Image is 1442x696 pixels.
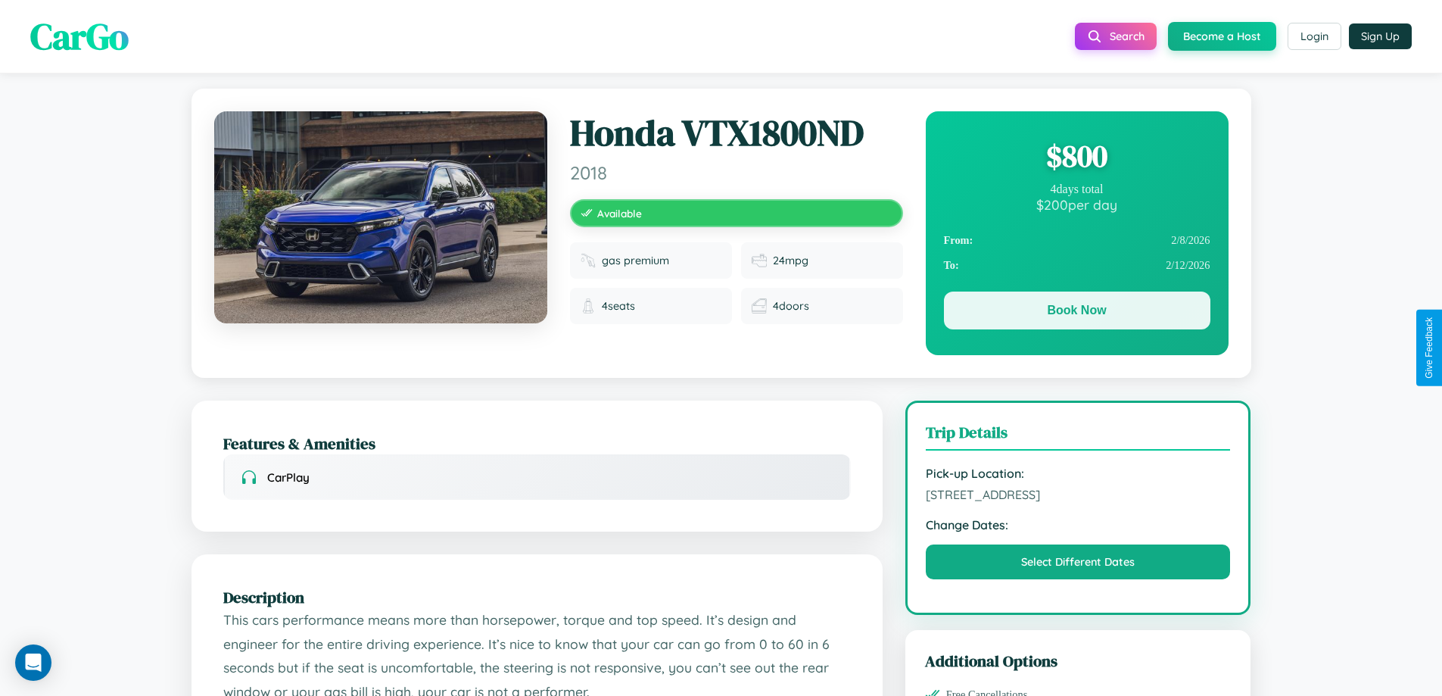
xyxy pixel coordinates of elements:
[570,161,903,184] span: 2018
[581,253,596,268] img: Fuel type
[602,254,669,267] span: gas premium
[944,253,1210,278] div: 2 / 12 / 2026
[1424,317,1434,379] div: Give Feedback
[602,299,635,313] span: 4 seats
[1110,30,1145,43] span: Search
[752,253,767,268] img: Fuel efficiency
[223,586,851,608] h2: Description
[214,111,547,323] img: Honda VTX1800ND 2018
[944,136,1210,176] div: $ 800
[925,650,1232,672] h3: Additional Options
[1349,23,1412,49] button: Sign Up
[944,292,1210,329] button: Book Now
[944,183,1210,196] div: 4 days total
[926,487,1231,502] span: [STREET_ADDRESS]
[926,545,1231,579] button: Select Different Dates
[1288,23,1341,50] button: Login
[926,466,1231,481] strong: Pick-up Location:
[926,517,1231,532] strong: Change Dates:
[752,298,767,314] img: Doors
[223,432,851,454] h2: Features & Amenities
[944,196,1210,213] div: $ 200 per day
[773,254,808,267] span: 24 mpg
[267,470,310,485] span: CarPlay
[944,234,973,247] strong: From:
[30,11,129,61] span: CarGo
[944,228,1210,253] div: 2 / 8 / 2026
[581,298,596,314] img: Seats
[944,259,959,272] strong: To:
[1168,22,1276,51] button: Become a Host
[15,645,51,681] div: Open Intercom Messenger
[773,299,809,313] span: 4 doors
[570,111,903,155] h1: Honda VTX1800ND
[597,207,642,220] span: Available
[926,421,1231,451] h3: Trip Details
[1075,23,1157,50] button: Search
